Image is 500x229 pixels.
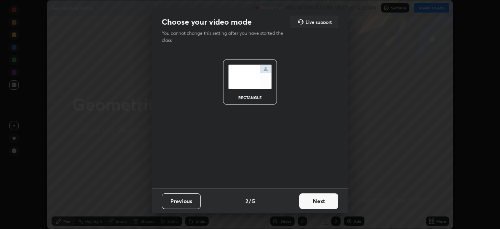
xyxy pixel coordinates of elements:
[234,96,266,99] div: rectangle
[245,197,248,205] h4: 2
[299,193,338,209] button: Next
[162,30,288,44] p: You cannot change this setting after you have started the class
[252,197,255,205] h4: 5
[162,17,252,27] h2: Choose your video mode
[162,193,201,209] button: Previous
[228,65,272,89] img: normalScreenIcon.ae25ed63.svg
[249,197,251,205] h4: /
[305,20,332,24] h5: Live support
